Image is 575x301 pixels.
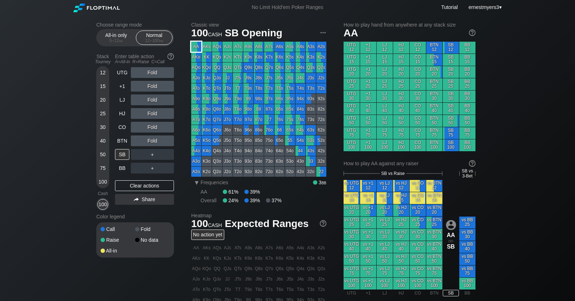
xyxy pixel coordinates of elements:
[222,52,233,62] div: KJs
[306,52,316,62] div: K3s
[233,62,243,73] div: QTs
[191,115,201,125] div: A7o
[344,127,360,139] div: UTG 75
[410,103,426,115] div: CO 40
[459,54,475,66] div: BB 15
[97,81,108,92] div: 15
[97,176,108,187] div: 100
[222,42,233,52] div: AJs
[264,42,274,52] div: A7s
[212,62,222,73] div: QQ
[135,237,170,242] div: No data
[233,135,243,145] div: T5o
[134,198,139,202] img: share.864f2f62.svg
[254,104,264,114] div: 88
[139,38,169,43] div: 12 – 100
[306,94,316,104] div: 93s
[393,115,409,127] div: HJ 50
[254,42,264,52] div: A8s
[377,139,393,151] div: LJ 100
[115,59,174,64] div: A=All-in R=Raise C=Call
[191,52,201,62] div: AKo
[316,62,326,73] div: Q2s
[233,42,243,52] div: ATs
[319,29,327,37] img: ellipsis.fd386fe8.svg
[264,52,274,62] div: K7s
[393,54,409,66] div: HJ 15
[344,54,360,66] div: UTG 15
[254,115,264,125] div: 87o
[222,73,233,83] div: JJ
[243,94,253,104] div: 99
[306,115,316,125] div: 73s
[344,27,358,38] span: AA
[202,42,212,52] div: AKs
[306,125,316,135] div: 63s
[97,163,108,173] div: 75
[275,125,285,135] div: 66
[295,135,305,145] div: 54s
[131,81,174,92] div: Fold
[426,66,442,78] div: BTN 20
[393,66,409,78] div: HJ 20
[233,167,243,177] div: T2o
[426,103,442,115] div: BTN 40
[202,156,212,166] div: K3o
[202,73,212,83] div: KJo
[459,66,475,78] div: BB 20
[212,125,222,135] div: Q6o
[212,135,222,145] div: Q5o
[306,135,316,145] div: 53s
[73,4,119,12] img: Floptimal logo
[344,103,360,115] div: UTG 40
[285,125,295,135] div: 65s
[344,42,360,54] div: UTG 12
[377,103,393,115] div: LJ 40
[254,135,264,145] div: 85o
[459,139,475,151] div: BB 100
[135,227,170,232] div: Fold
[131,149,174,160] div: ＋
[212,104,222,114] div: Q8o
[264,135,274,145] div: 75o
[212,167,222,177] div: Q2o
[101,237,135,242] div: Raise
[191,73,201,83] div: AJo
[344,115,360,127] div: UTG 50
[212,115,222,125] div: Q7o
[275,167,285,177] div: 62o
[191,125,201,135] div: A6o
[410,115,426,127] div: CO 50
[316,115,326,125] div: 72s
[243,73,253,83] div: J9s
[254,94,264,104] div: 98s
[377,66,393,78] div: LJ 20
[393,42,409,54] div: HJ 12
[410,139,426,151] div: CO 100
[306,73,316,83] div: J3s
[285,73,295,83] div: J5s
[233,104,243,114] div: T8o
[138,31,171,45] div: Normal
[393,91,409,102] div: HJ 30
[306,62,316,73] div: Q3s
[285,146,295,156] div: 54o
[202,52,212,62] div: KK
[212,94,222,104] div: Q9o
[443,127,459,139] div: SB 75
[115,94,129,105] div: LJ
[222,146,233,156] div: J4o
[469,4,499,10] span: ernestmyers3
[224,28,283,40] span: SB Opening
[93,51,112,67] div: Stack
[316,146,326,156] div: 42s
[426,139,442,151] div: BTN 100
[97,67,108,78] div: 12
[426,54,442,66] div: BTN 15
[459,42,475,54] div: BB 12
[443,42,459,54] div: SB 12
[115,122,129,133] div: CO
[426,42,442,54] div: BTN 12
[285,52,295,62] div: K5s
[319,219,327,227] img: help.32db89a4.svg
